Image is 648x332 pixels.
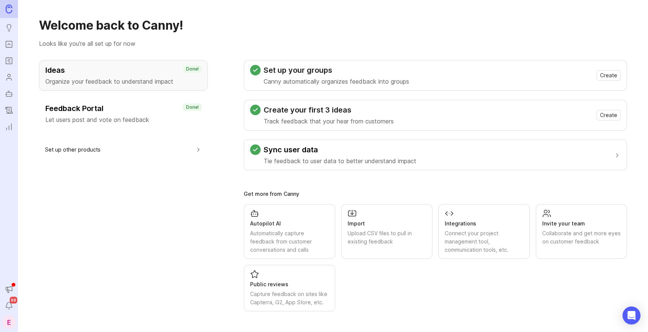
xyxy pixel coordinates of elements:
div: Get more from Canny [244,191,627,197]
p: Done! [186,66,199,72]
p: Canny automatically organizes feedback into groups [264,77,409,86]
a: ImportUpload CSV files to pull in existing feedback [341,204,433,259]
button: IdeasOrganize your feedback to understand impactDone! [39,60,208,91]
a: Invite your teamCollaborate and get more eyes on customer feedback [536,204,627,259]
p: Tie feedback to user data to better understand impact [264,156,416,165]
a: Users [2,71,16,84]
a: Autopilot AIAutomatically capture feedback from customer conversations and calls [244,204,335,259]
span: Create [600,72,617,79]
img: Canny Home [6,5,12,13]
div: Autopilot AI [250,219,329,228]
div: Import [348,219,426,228]
button: Create [597,110,621,120]
p: Let users post and vote on feedback [45,115,201,124]
button: Sync user dataTie feedback to user data to better understand impact [250,140,621,170]
button: Feedback PortalLet users post and vote on feedbackDone! [39,98,208,129]
h3: Ideas [45,65,201,75]
h1: Welcome back to Canny! [39,18,627,33]
a: IntegrationsConnect your project management tool, communication tools, etc. [438,204,530,259]
button: Announcements [2,282,16,296]
p: Organize your feedback to understand impact [45,77,201,86]
span: 99 [10,297,17,303]
a: Portal [2,38,16,51]
a: Ideas [2,21,16,35]
h3: Feedback Portal [45,103,201,114]
div: Invite your team [542,219,621,228]
a: Changelog [2,104,16,117]
div: Collaborate and get more eyes on customer feedback [542,229,621,246]
button: E [2,315,16,329]
div: Open Intercom Messenger [622,306,640,324]
button: Set up other products [45,141,202,158]
div: Automatically capture feedback from customer conversations and calls [250,229,329,254]
p: Track feedback that your hear from customers [264,117,394,126]
div: Public reviews [250,280,329,288]
div: Integrations [445,219,523,228]
a: Roadmaps [2,54,16,68]
a: Public reviewsCapture feedback on sites like Capterra, G2, App Store, etc. [244,265,335,311]
button: Create [597,70,621,81]
p: Looks like you're all set up for now [39,39,627,48]
div: Upload CSV files to pull in existing feedback [348,229,426,246]
button: Notifications [2,299,16,312]
div: Connect your project management tool, communication tools, etc. [445,229,523,254]
a: Reporting [2,120,16,134]
a: Autopilot [2,87,16,101]
h3: Create your first 3 ideas [264,105,394,115]
h3: Set up your groups [264,65,409,75]
span: Create [600,111,617,119]
div: Capture feedback on sites like Capterra, G2, App Store, etc. [250,290,329,306]
h3: Sync user data [264,144,416,155]
p: Done! [186,104,199,110]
